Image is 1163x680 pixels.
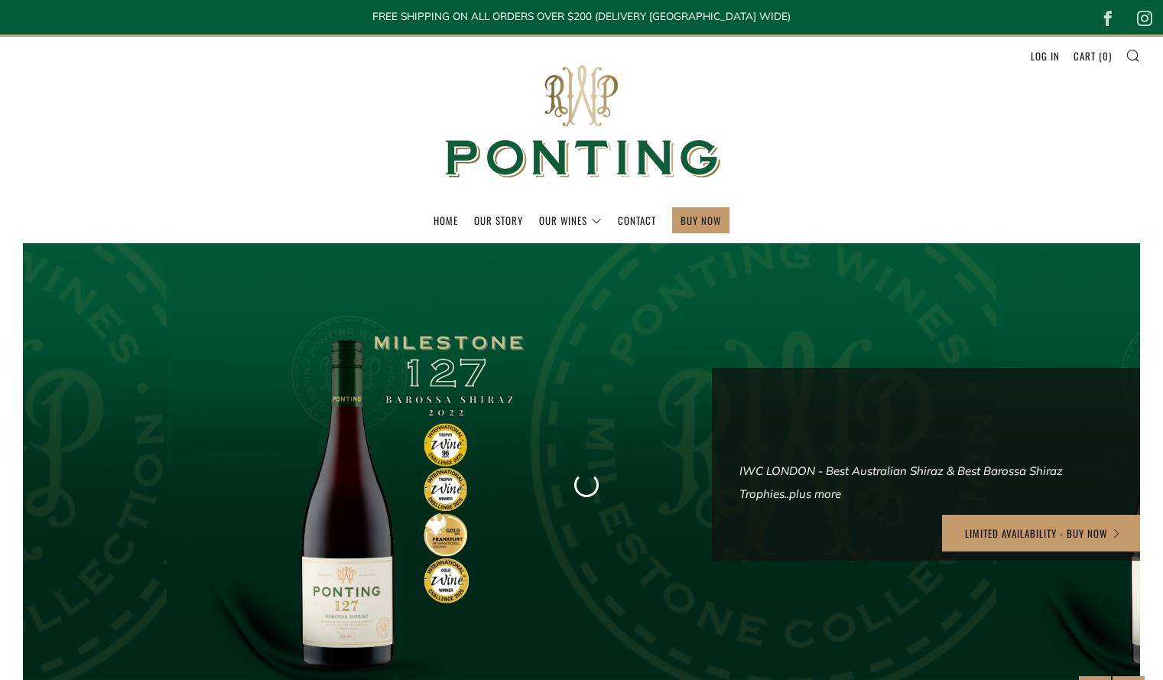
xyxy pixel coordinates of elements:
[681,208,721,233] a: BUY NOW
[942,515,1145,551] a: LIMITED AVAILABILITY - BUY NOW
[1103,48,1109,63] span: 0
[1031,44,1060,68] a: Log in
[739,464,1063,501] em: IWC LONDON - Best Australian Shiraz & Best Barossa Shiraz Trophies..plus more
[539,208,602,233] a: Our Wines
[429,37,735,207] img: Ponting Wines
[1074,44,1112,68] a: Cart (0)
[434,208,458,233] a: Home
[474,208,523,233] a: Our Story
[618,208,656,233] a: Contact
